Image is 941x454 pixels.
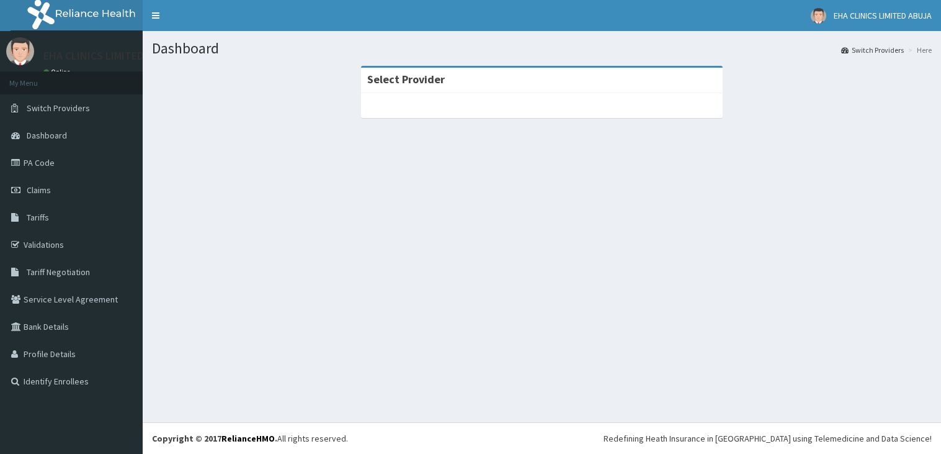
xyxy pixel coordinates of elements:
[604,432,932,445] div: Redefining Heath Insurance in [GEOGRAPHIC_DATA] using Telemedicine and Data Science!
[27,102,90,114] span: Switch Providers
[6,37,34,65] img: User Image
[367,72,445,86] strong: Select Provider
[27,266,90,278] span: Tariff Negotiation
[143,422,941,454] footer: All rights reserved.
[43,68,73,76] a: Online
[27,184,51,196] span: Claims
[152,433,277,444] strong: Copyright © 2017 .
[905,45,932,55] li: Here
[152,40,932,57] h1: Dashboard
[221,433,275,444] a: RelianceHMO
[43,50,177,61] p: EHA CLINICS LIMITED ABUJA
[841,45,904,55] a: Switch Providers
[834,10,932,21] span: EHA CLINICS LIMITED ABUJA
[27,212,49,223] span: Tariffs
[811,8,826,24] img: User Image
[27,130,67,141] span: Dashboard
